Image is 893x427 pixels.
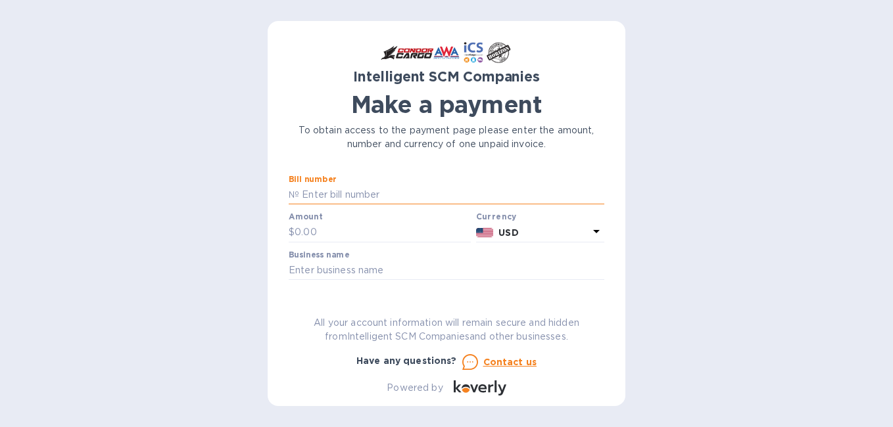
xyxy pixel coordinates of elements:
p: № [289,188,299,202]
label: Bill number [289,175,336,183]
b: Have any questions? [356,355,457,366]
b: Intelligent SCM Companies [353,68,540,85]
label: Business name [289,251,349,259]
img: USD [476,228,494,237]
p: Powered by [387,381,443,395]
h1: Make a payment [289,91,604,118]
p: $ [289,225,295,239]
input: Enter bill number [299,185,604,205]
input: Enter business name [289,261,604,281]
p: All your account information will remain secure and hidden from Intelligent SCM Companies and oth... [289,316,604,344]
label: Amount [289,213,322,221]
p: To obtain access to the payment page please enter the amount, number and currency of one unpaid i... [289,124,604,151]
u: Contact us [483,357,537,367]
b: Currency [476,212,517,221]
b: USD [498,227,518,238]
input: 0.00 [295,223,471,242]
